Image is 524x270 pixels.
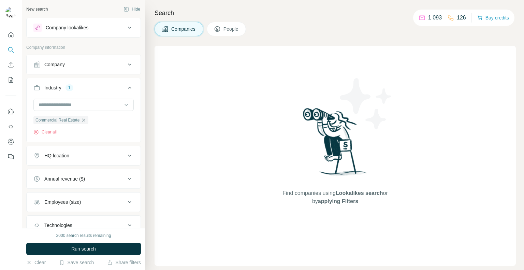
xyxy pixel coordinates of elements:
span: applying Filters [318,198,358,204]
span: People [223,26,239,32]
span: Commercial Real Estate [35,117,79,123]
div: 2000 search results remaining [56,232,111,239]
p: 1 093 [428,14,442,22]
button: HQ location [27,147,141,164]
img: Surfe Illustration - Stars [335,73,397,134]
h4: Search [155,8,516,18]
span: Find companies using or by [280,189,390,205]
button: Employees (size) [27,194,141,210]
button: Buy credits [477,13,509,23]
button: Clear [26,259,46,266]
button: Run search [26,243,141,255]
span: Companies [171,26,196,32]
button: Share filters [107,259,141,266]
button: Save search [59,259,94,266]
button: Feedback [5,151,16,163]
button: Company lookalikes [27,19,141,36]
button: Use Surfe API [5,120,16,133]
div: Technologies [44,222,72,229]
div: Industry [44,84,61,91]
span: Lookalikes search [336,190,383,196]
div: Annual revenue ($) [44,175,85,182]
button: Company [27,56,141,73]
button: My lists [5,74,16,86]
button: Quick start [5,29,16,41]
button: Dashboard [5,136,16,148]
p: 126 [457,14,466,22]
div: Company lookalikes [46,24,88,31]
p: Company information [26,44,141,51]
div: HQ location [44,152,69,159]
button: Technologies [27,217,141,233]
span: Run search [71,245,96,252]
img: Avatar [5,7,16,18]
img: Surfe Illustration - Woman searching with binoculars [300,106,371,182]
button: Clear all [33,129,57,135]
div: Company [44,61,65,68]
button: Hide [119,4,145,14]
button: Enrich CSV [5,59,16,71]
button: Annual revenue ($) [27,171,141,187]
div: 1 [65,85,73,91]
button: Use Surfe on LinkedIn [5,105,16,118]
div: New search [26,6,48,12]
div: Employees (size) [44,199,81,205]
button: Search [5,44,16,56]
button: Industry1 [27,80,141,99]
